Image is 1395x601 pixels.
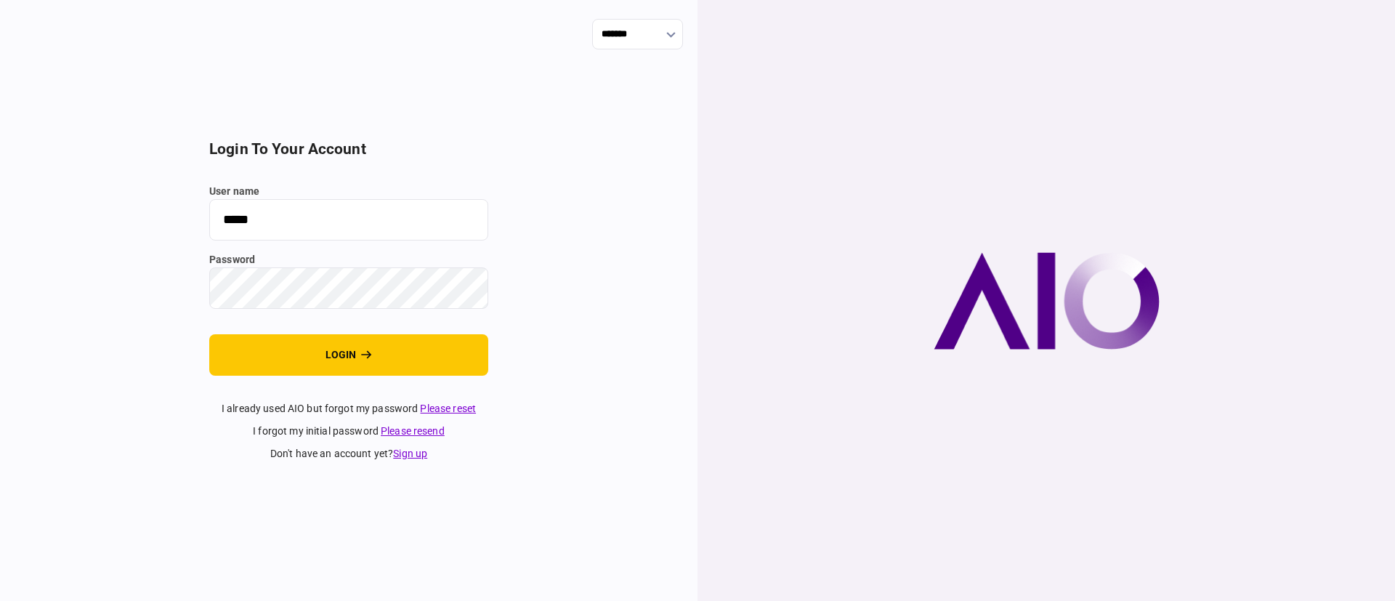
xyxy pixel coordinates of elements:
[209,401,488,416] div: I already used AIO but forgot my password
[393,448,427,459] a: Sign up
[592,19,683,49] input: show language options
[209,334,488,376] button: login
[209,267,488,309] input: password
[420,403,476,414] a: Please reset
[209,424,488,439] div: I forgot my initial password
[209,140,488,158] h2: login to your account
[934,252,1160,350] img: AIO company logo
[209,446,488,461] div: don't have an account yet ?
[381,425,445,437] a: Please resend
[209,199,488,241] input: user name
[209,252,488,267] label: password
[209,184,488,199] label: user name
